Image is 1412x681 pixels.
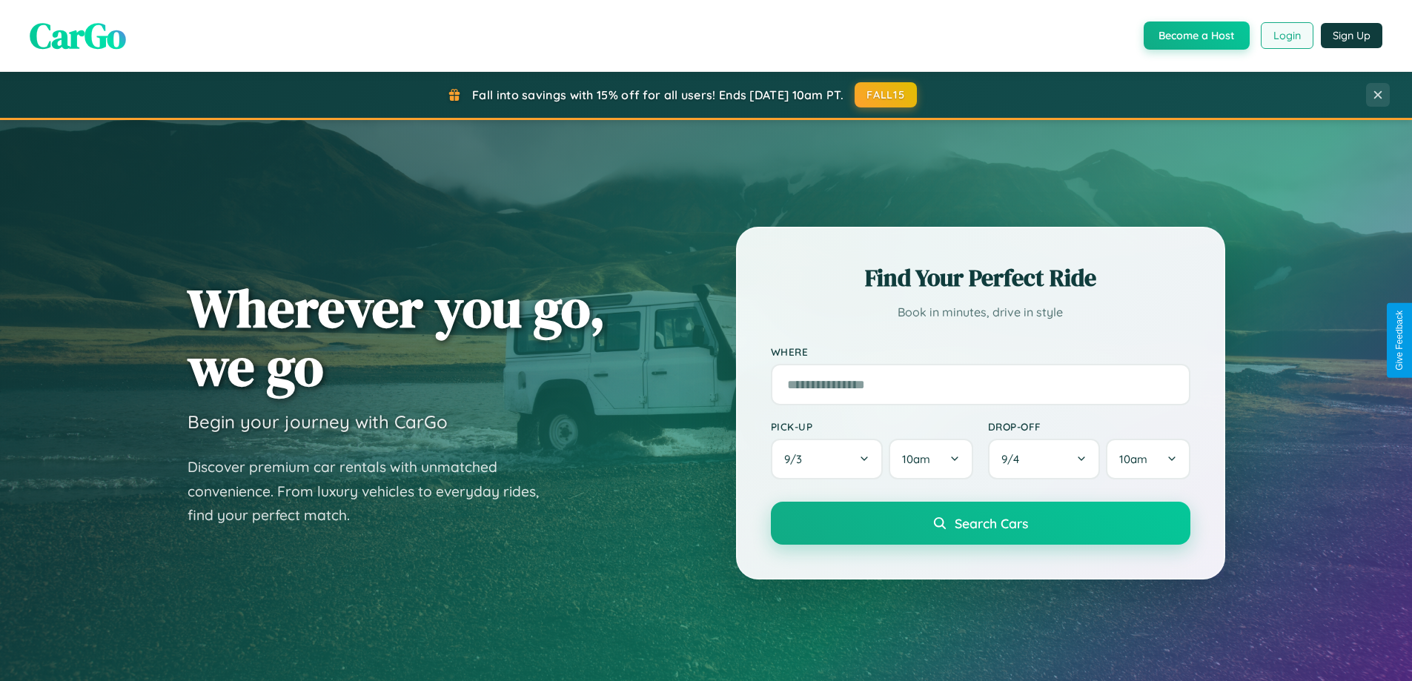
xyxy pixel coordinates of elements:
[771,345,1190,358] label: Where
[855,82,917,107] button: FALL15
[889,439,972,479] button: 10am
[472,87,843,102] span: Fall into savings with 15% off for all users! Ends [DATE] 10am PT.
[771,502,1190,545] button: Search Cars
[188,455,558,528] p: Discover premium car rentals with unmatched convenience. From luxury vehicles to everyday rides, ...
[1261,22,1313,49] button: Login
[771,439,884,479] button: 9/3
[771,302,1190,323] p: Book in minutes, drive in style
[1394,310,1405,371] div: Give Feedback
[1001,452,1027,466] span: 9 / 4
[771,420,973,433] label: Pick-up
[30,11,126,60] span: CarGo
[955,515,1028,531] span: Search Cars
[1119,452,1147,466] span: 10am
[188,279,606,396] h1: Wherever you go, we go
[784,452,809,466] span: 9 / 3
[902,452,930,466] span: 10am
[1144,21,1250,50] button: Become a Host
[771,262,1190,294] h2: Find Your Perfect Ride
[1106,439,1190,479] button: 10am
[1321,23,1382,48] button: Sign Up
[988,439,1101,479] button: 9/4
[188,411,448,433] h3: Begin your journey with CarGo
[988,420,1190,433] label: Drop-off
